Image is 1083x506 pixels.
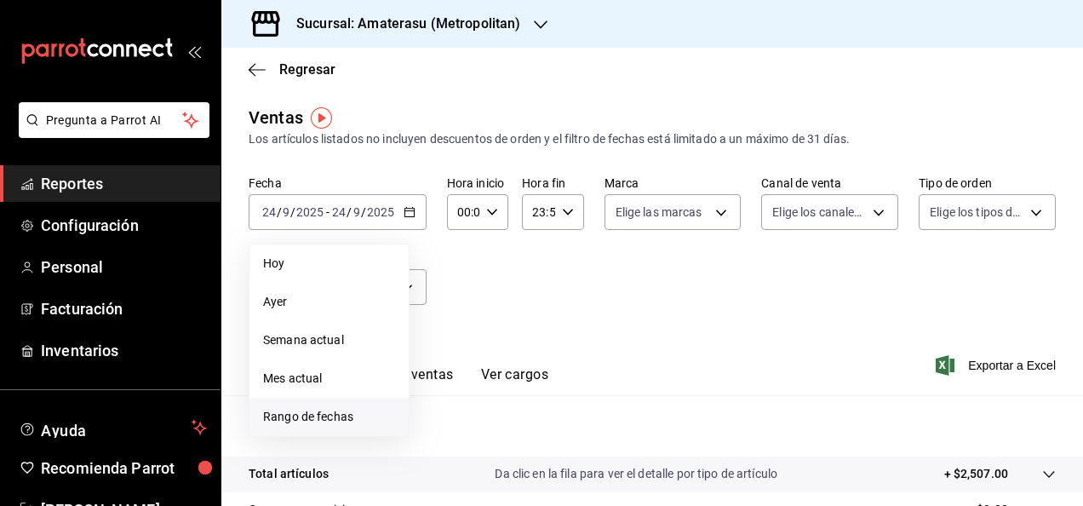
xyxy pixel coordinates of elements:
[282,205,290,219] input: --
[276,366,548,395] div: navigation tabs
[263,370,395,388] span: Mes actual
[41,256,207,279] span: Personal
[41,297,207,320] span: Facturación
[295,205,324,219] input: ----
[331,205,347,219] input: --
[249,130,1056,148] div: Los artículos listados no incluyen descuentos de orden y el filtro de fechas está limitado a un m...
[249,465,329,483] p: Total artículos
[249,177,427,189] label: Fecha
[263,408,395,426] span: Rango de fechas
[249,61,335,78] button: Regresar
[41,172,207,195] span: Reportes
[263,331,395,349] span: Semana actual
[772,204,867,221] span: Elige los canales de venta
[283,14,520,34] h3: Sucursal: Amaterasu (Metropolitan)
[761,177,898,189] label: Canal de venta
[616,204,702,221] span: Elige las marcas
[447,177,508,189] label: Hora inicio
[944,465,1008,483] p: + $2,507.00
[326,205,329,219] span: -
[249,416,1056,436] p: Resumen
[41,339,207,362] span: Inventarios
[41,214,207,237] span: Configuración
[41,457,207,480] span: Recomienda Parrot
[522,177,583,189] label: Hora fin
[277,205,282,219] span: /
[261,205,277,219] input: --
[481,366,549,395] button: Ver cargos
[361,205,366,219] span: /
[347,205,352,219] span: /
[19,102,209,138] button: Pregunta a Parrot AI
[311,107,332,129] img: Tooltip marker
[290,205,295,219] span: /
[41,417,185,438] span: Ayuda
[352,205,361,219] input: --
[46,112,183,129] span: Pregunta a Parrot AI
[249,105,303,130] div: Ventas
[187,44,201,58] button: open_drawer_menu
[495,465,777,483] p: Da clic en la fila para ver el detalle por tipo de artículo
[930,204,1024,221] span: Elige los tipos de orden
[919,177,1056,189] label: Tipo de orden
[279,61,335,78] span: Regresar
[939,355,1056,376] button: Exportar a Excel
[605,177,742,189] label: Marca
[12,124,209,141] a: Pregunta a Parrot AI
[263,255,395,273] span: Hoy
[366,205,395,219] input: ----
[263,293,395,311] span: Ayer
[387,366,454,395] button: Ver ventas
